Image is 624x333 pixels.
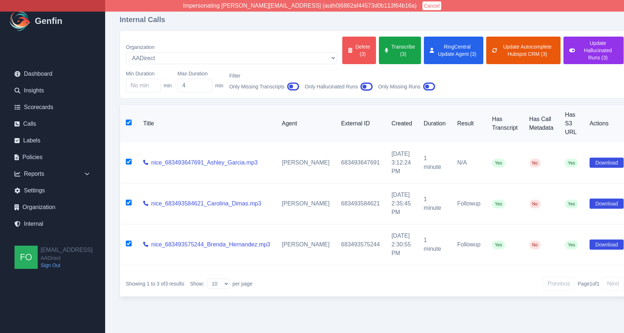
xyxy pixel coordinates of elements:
[143,158,148,167] a: View call details
[9,183,96,198] a: Settings
[9,217,96,231] a: Internal
[276,183,335,224] td: [PERSON_NAME]
[590,158,624,168] button: Download
[143,199,148,208] a: View call details
[15,246,38,269] img: founders@genfin.ai
[276,105,335,142] th: Agent
[418,105,451,142] th: Duration
[147,281,150,287] span: 1
[178,79,212,92] input: No max
[335,183,386,224] td: 683493584621
[151,158,258,167] a: nice_683493647691_Ashley_Garcia.mp3
[386,183,418,224] td: [DATE] 2:35:45 PM
[565,200,578,208] span: Yes
[9,100,96,115] a: Scorecards
[276,224,335,265] td: [PERSON_NAME]
[151,240,270,249] a: nice_683493575244_Brenda_Hernandez.mp3
[9,9,32,33] img: Logo
[451,183,486,224] td: Followup
[41,246,92,254] h2: [EMAIL_ADDRESS]
[41,254,92,262] span: AADirect
[9,67,96,81] a: Dashboard
[276,142,335,183] td: [PERSON_NAME]
[335,224,386,265] td: 683493575244
[386,224,418,265] td: [DATE] 2:30:55 PM
[578,280,599,287] span: Page 1 of 1
[424,37,483,64] button: RingCentral Update Agent (3)
[335,142,386,183] td: 683493647691
[215,82,224,89] span: min
[9,167,96,181] div: Reports
[422,1,441,10] button: Cancel
[190,280,204,287] label: Show:
[126,79,161,92] input: No min
[529,241,541,249] span: No
[164,82,172,89] span: min
[565,159,578,167] span: Yes
[178,70,224,77] label: Max Duration
[590,240,624,250] button: Download
[378,83,421,90] span: Only Missing Runs
[157,281,160,287] span: 3
[232,280,252,287] span: per page
[305,83,358,90] span: Only Hallucinated Runs
[143,240,148,249] a: View call details
[137,105,276,142] th: Title
[126,70,172,77] label: Min Duration
[492,200,505,208] span: Yes
[543,277,575,291] button: Previous
[486,37,561,64] button: Update Autocomplete Hubspot CRM (3)
[486,105,524,142] th: Has Transcript
[335,105,386,142] th: External ID
[229,83,284,90] span: Only Missing Transcripts
[386,105,418,142] th: Created
[126,280,184,287] p: Showing to of results
[342,37,376,64] button: Delete (3)
[529,159,541,167] span: No
[565,241,578,249] span: Yes
[451,142,486,183] td: N/A
[126,43,336,51] label: Organization
[35,15,62,27] h1: Genfin
[524,105,559,142] th: Has Call Metadata
[418,142,451,183] td: 1 minute
[451,105,486,142] th: Result
[602,277,624,291] button: Next
[9,200,96,215] a: Organization
[559,105,584,142] th: Has S3 URL
[9,83,96,98] a: Insights
[529,200,541,208] span: No
[9,117,96,131] a: Calls
[590,199,624,209] button: Download
[563,37,624,64] button: Update Hallucinated Runs (3)
[9,133,96,148] a: Labels
[151,199,261,208] a: nice_683493584621_Carolina_Dimas.mp3
[451,224,486,265] td: Followup
[41,262,92,269] a: Sign Out
[379,37,421,64] button: Transcribe (3)
[492,241,505,249] span: Yes
[229,72,299,79] label: Filter
[165,281,168,287] span: 3
[9,150,96,165] a: Policies
[418,183,451,224] td: 1 minute
[492,159,505,167] span: Yes
[386,142,418,183] td: [DATE] 3:12:24 PM
[418,224,451,265] td: 1 minute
